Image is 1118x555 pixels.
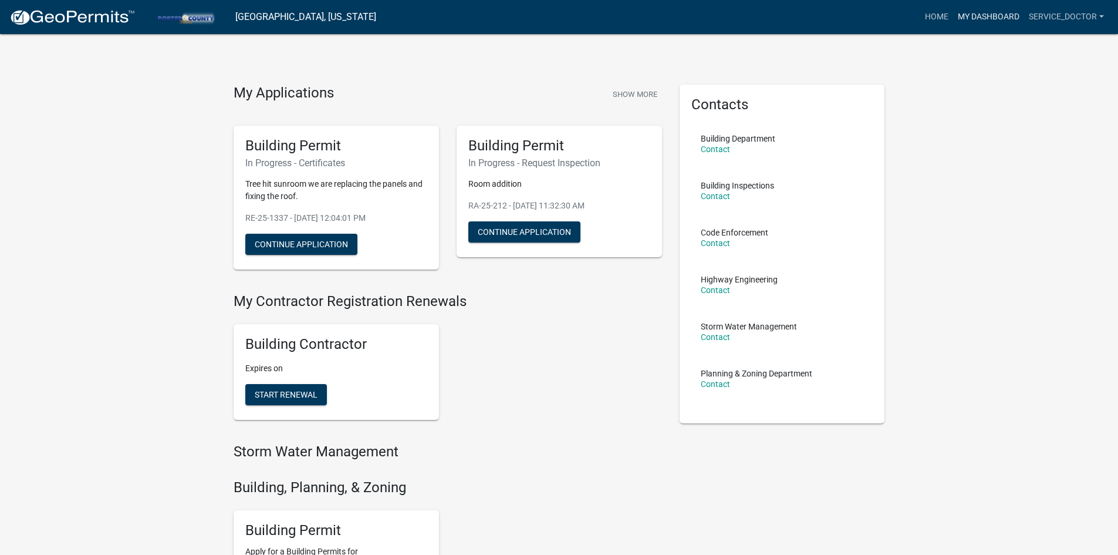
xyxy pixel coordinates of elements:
[701,238,730,248] a: Contact
[468,178,650,190] p: Room addition
[920,6,953,28] a: Home
[234,85,334,102] h4: My Applications
[701,275,778,284] p: Highway Engineering
[245,336,427,353] h5: Building Contractor
[245,384,327,405] button: Start Renewal
[245,522,427,539] h5: Building Permit
[701,322,797,331] p: Storm Water Management
[255,390,318,399] span: Start Renewal
[701,191,730,201] a: Contact
[245,178,427,203] p: Tree hit sunroom we are replacing the panels and fixing the roof.
[144,9,226,25] img: Porter County, Indiana
[468,157,650,169] h6: In Progress - Request Inspection
[245,212,427,224] p: RE-25-1337 - [DATE] 12:04:01 PM
[701,144,730,154] a: Contact
[245,157,427,169] h6: In Progress - Certificates
[701,332,730,342] a: Contact
[701,181,774,190] p: Building Inspections
[235,7,376,27] a: [GEOGRAPHIC_DATA], [US_STATE]
[701,285,730,295] a: Contact
[468,200,650,212] p: RA-25-212 - [DATE] 11:32:30 AM
[701,228,768,237] p: Code Enforcement
[953,6,1024,28] a: My Dashboard
[245,137,427,154] h5: Building Permit
[608,85,662,104] button: Show More
[691,96,873,113] h5: Contacts
[1024,6,1109,28] a: Service_Doctor
[245,234,357,255] button: Continue Application
[245,362,427,375] p: Expires on
[234,443,662,460] h4: Storm Water Management
[234,293,662,310] h4: My Contractor Registration Renewals
[701,369,812,378] p: Planning & Zoning Department
[701,379,730,389] a: Contact
[468,137,650,154] h5: Building Permit
[701,134,775,143] p: Building Department
[234,293,662,429] wm-registration-list-section: My Contractor Registration Renewals
[234,479,662,496] h4: Building, Planning, & Zoning
[468,221,580,243] button: Continue Application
